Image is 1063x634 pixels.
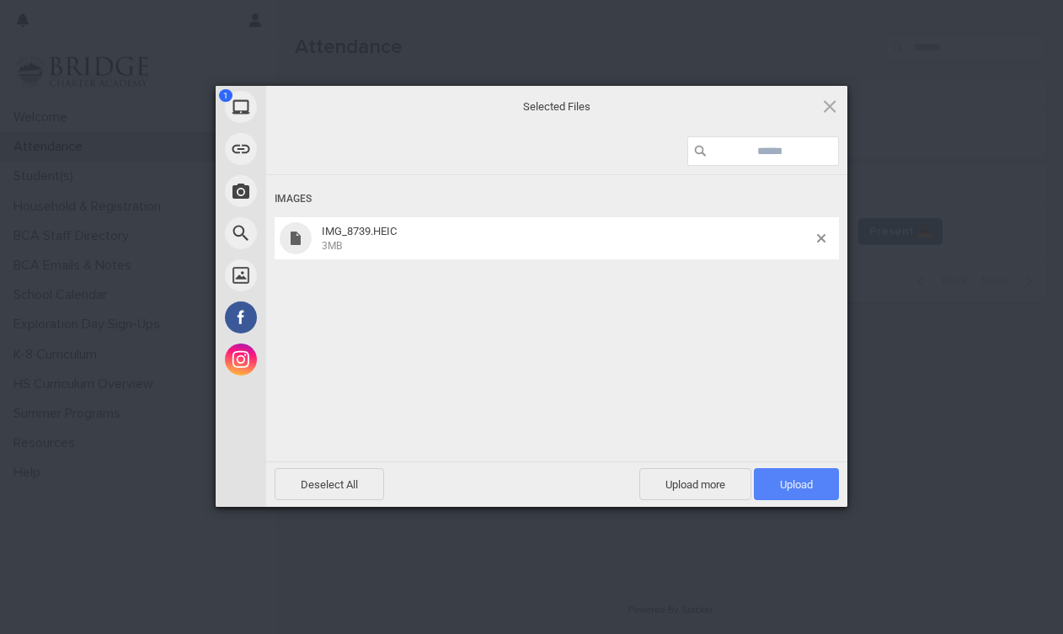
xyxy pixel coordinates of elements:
span: Upload [754,468,839,500]
div: Facebook [216,296,418,338]
span: Upload more [639,468,751,500]
div: Unsplash [216,254,418,296]
div: Instagram [216,338,418,381]
div: Images [275,184,839,215]
span: Upload [780,478,813,491]
div: My Device [216,86,418,128]
span: IMG_8739.HEIC [322,225,397,237]
div: Web Search [216,212,418,254]
span: IMG_8739.HEIC [317,225,817,253]
span: Selected Files [388,99,725,114]
span: 3MB [322,240,342,252]
div: Take Photo [216,170,418,212]
div: Link (URL) [216,128,418,170]
span: Click here or hit ESC to close picker [820,97,839,115]
span: 1 [219,89,232,102]
span: Deselect All [275,468,384,500]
